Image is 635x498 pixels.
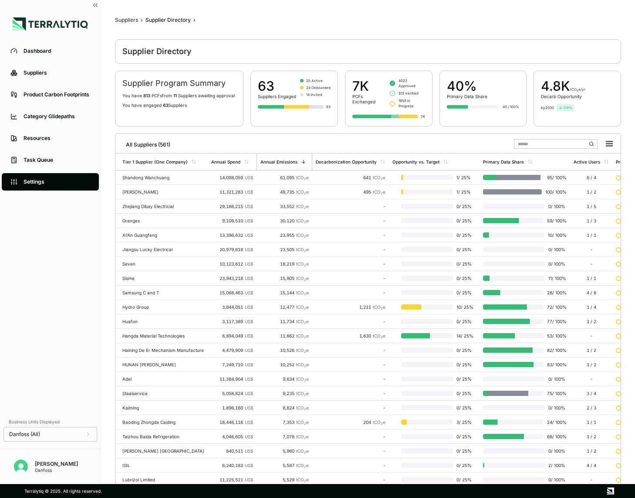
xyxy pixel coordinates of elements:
span: US$ [245,218,253,223]
div: 4 / 6 [574,290,609,295]
span: 0 / 25 % [453,376,476,382]
div: 3 / 4 [574,391,609,396]
span: 0 / 25 % [453,204,476,209]
div: 61,095 [260,175,309,180]
sub: 2 [304,335,306,339]
span: 3 / 25 % [453,420,476,425]
span: 0 / 25 % [453,348,476,353]
button: Open user button [10,456,31,477]
span: 14 Invited [306,92,322,97]
div: 5,587 [260,463,309,468]
span: tCO e [296,218,309,223]
div: Supplier Directory [122,46,191,57]
div: Primary Data Share [483,159,524,164]
div: 12,477 [260,304,309,310]
span: › [141,17,143,24]
sub: 2 [381,335,383,339]
div: 10,252 [260,362,309,367]
span: US$ [245,391,253,396]
span: tCO e [296,319,309,324]
span: 0 / 25 % [453,290,476,295]
h2: Supplier Program Summary [122,78,236,89]
span: 75 / 100 % [544,391,567,396]
div: - [316,218,385,223]
div: 1 / 2 [574,448,609,454]
div: 3,117,389 [211,319,253,324]
span: 11 [173,93,177,98]
p: You have engaged Suppliers [122,102,236,108]
div: 5,058,824 [211,391,253,396]
div: 1 / 2 [574,189,609,194]
div: Suppliers [115,17,138,24]
div: Huafon [122,319,204,324]
span: tCO e [296,405,309,410]
div: Danfoss [35,467,78,473]
sub: 2 [304,450,306,454]
div: Sisme [122,276,204,281]
span: tCO e [296,247,309,252]
span: tCO e [296,204,309,209]
div: 49,735 [260,189,309,194]
div: 40 / 100% [503,104,519,109]
span: US$ [245,319,253,324]
span: 0 / 100 % [545,405,567,410]
span: tCO e [296,276,309,281]
div: 4,046,605 [211,434,253,439]
div: Settings [24,178,90,185]
div: - [316,448,385,454]
span: tCO e [296,463,309,468]
span: US$ [245,477,253,482]
span: US$ [245,276,253,281]
span: tCO e [296,448,309,454]
div: Category Glidepaths [24,113,90,120]
div: Hangda Material Technologies [122,333,204,338]
sub: 2 [304,249,306,253]
div: Kaiming [122,405,204,410]
div: 63 [258,78,296,94]
span: tCO e [296,333,309,338]
div: Decarb Opportunity [541,94,585,99]
div: 4 / 4 [574,463,609,468]
div: 1 / 2 [574,362,609,367]
sub: 2 [304,350,306,354]
span: › [193,17,196,24]
div: 9,235 [260,391,309,396]
div: [PERSON_NAME] [GEOGRAPHIC_DATA] [122,448,204,454]
div: - [316,232,385,238]
div: 15,905 [260,276,309,281]
span: 77 / 100 % [544,319,567,324]
sub: 2 [381,422,383,426]
span: 0 / 100 % [545,376,567,382]
div: Shandong Wanchuang [122,175,204,180]
div: Lubrizol Limited [122,477,204,482]
span: tCO e [296,175,309,180]
div: by 2030 [541,105,554,110]
div: - [316,434,385,439]
div: Opportunity vs. Target [392,159,439,164]
sub: 2 [304,235,306,239]
span: 63 [163,102,168,108]
div: 10,123,612 [211,261,253,266]
div: Baoding Zhongda Casting [122,420,204,425]
div: 23,955 [260,232,309,238]
span: 0 / 100 % [545,448,567,454]
img: Nitin Shetty [14,460,28,474]
span: 100 / 100 % [542,189,567,194]
div: 9,106,510 [211,218,253,223]
div: 20,979,818 [211,247,253,252]
div: 18,446,116 [211,420,253,425]
div: 2 / 3 [574,405,609,410]
div: 7K [352,78,386,94]
span: US$ [245,232,253,238]
sub: 2 [304,436,306,440]
div: 13,396,632 [211,232,253,238]
div: 11,734 [260,319,309,324]
div: Dashboard [24,48,90,55]
div: Adel [122,376,204,382]
span: 28 / 100 % [544,290,567,295]
div: 840,511 [211,448,253,454]
div: Tier 1 Supplier (One Company) [122,159,188,164]
sub: 2 [304,292,306,296]
span: tCO e [373,420,385,425]
div: Active Users [574,159,600,164]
